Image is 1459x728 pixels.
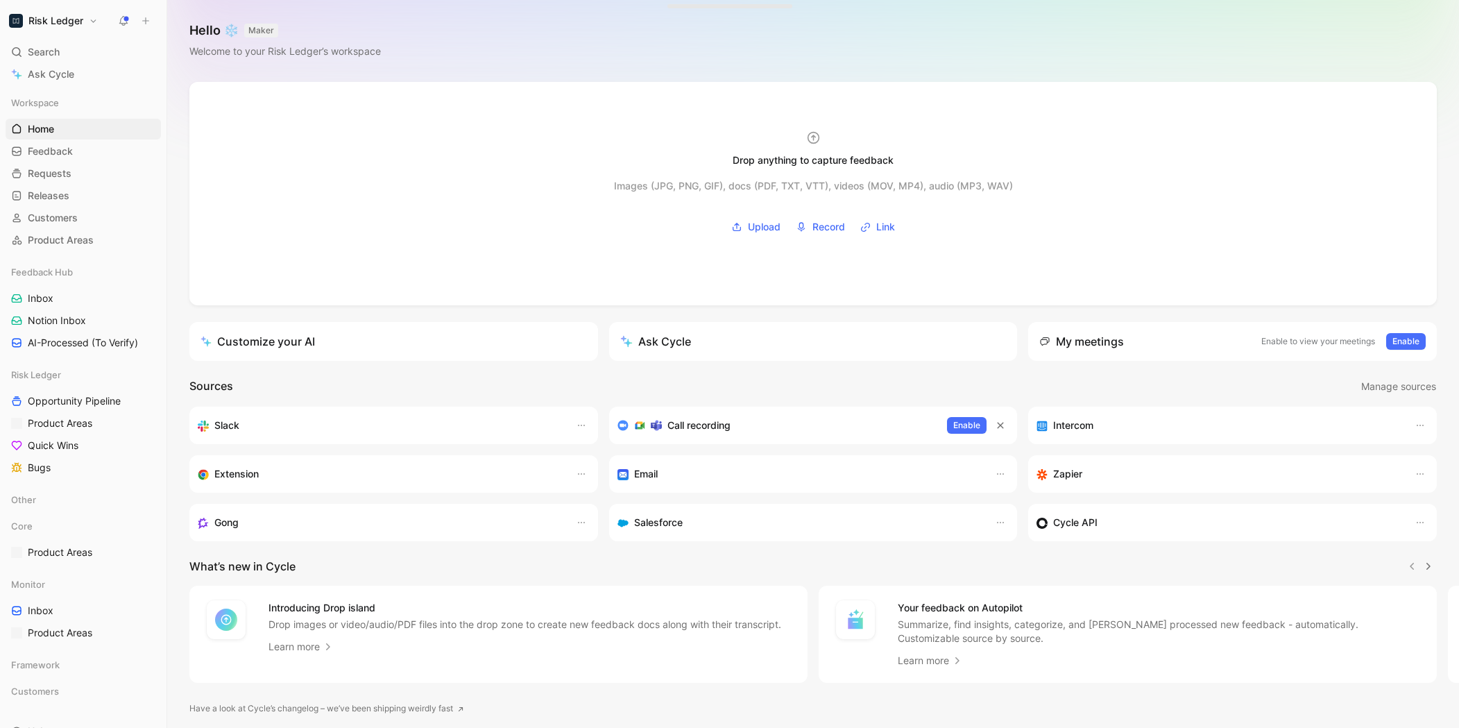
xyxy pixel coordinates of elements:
a: Learn more [268,638,334,655]
div: Risk LedgerOpportunity PipelineProduct AreasQuick WinsBugs [6,364,161,478]
button: Enable [947,417,987,434]
h1: Hello ❄️ [189,22,381,39]
span: Product Areas [28,626,92,640]
a: Customize your AI [189,322,598,361]
div: Forward emails to your feedback inbox [617,466,982,482]
div: Feedback HubInboxNotion InboxAI-Processed (To Verify) [6,262,161,353]
span: Other [11,493,36,507]
span: Risk Ledger [11,368,61,382]
span: Product Areas [28,416,92,430]
button: MAKER [244,24,278,37]
a: Bugs [6,457,161,478]
span: Manage sources [1361,378,1436,395]
span: Workspace [11,96,59,110]
div: Sync customers & send feedback from custom sources. Get inspired by our favorite use case [1036,514,1401,531]
h2: Sources [189,378,233,396]
span: Opportunity Pipeline [28,394,121,408]
p: Enable to view your meetings [1261,335,1375,348]
div: Customize your AI [200,333,315,350]
a: Ask Cycle [6,64,161,85]
a: Product Areas [6,542,161,563]
a: Customers [6,208,161,228]
h2: What’s new in Cycle [189,558,296,575]
span: Record [812,219,845,235]
span: Feedback Hub [11,265,73,279]
span: Product Areas [28,545,92,559]
span: Feedback [28,144,73,158]
span: Requests [28,167,71,180]
button: Ask Cycle [609,322,1018,361]
span: AI-Processed (To Verify) [28,336,138,350]
span: Core [11,519,33,533]
div: Images (JPG, PNG, GIF), docs (PDF, TXT, VTT), videos (MOV, MP4), audio (MP3, WAV) [614,178,1013,194]
div: Other [6,489,161,510]
div: MonitorInboxProduct Areas [6,574,161,643]
span: Search [28,44,60,60]
div: Monitor [6,574,161,595]
h3: Email [634,466,658,482]
a: Releases [6,185,161,206]
a: Inbox [6,288,161,309]
h3: Intercom [1053,417,1093,434]
span: Monitor [11,577,45,591]
div: My meetings [1039,333,1124,350]
span: Customers [11,684,59,698]
div: Framework [6,654,161,679]
div: Sync your customers, send feedback and get updates in Slack [198,417,562,434]
span: Framework [11,658,60,672]
a: Product Areas [6,230,161,251]
span: Notion Inbox [28,314,86,328]
span: Enable [953,418,980,432]
p: Drop images or video/audio/PDF files into the drop zone to create new feedback docs along with th... [268,618,781,632]
button: Risk LedgerRisk Ledger [6,11,101,31]
button: Enable [1386,333,1426,350]
button: Upload [726,217,785,237]
h3: Extension [214,466,259,482]
span: Upload [748,219,780,235]
span: Enable [1392,335,1419,348]
div: Drop anything to capture feedback [733,152,894,169]
a: Notion Inbox [6,310,161,331]
div: Feedback Hub [6,262,161,282]
span: Customers [28,211,78,225]
img: Risk Ledger [9,14,23,28]
h3: Slack [214,417,239,434]
a: Inbox [6,600,161,621]
div: Record & transcribe meetings from Zoom, Meet & Teams. [617,417,937,434]
a: Requests [6,163,161,184]
a: Quick Wins [6,435,161,456]
div: Customers [6,681,161,702]
span: Bugs [28,461,51,475]
a: Home [6,119,161,139]
span: Link [876,219,895,235]
span: Home [28,122,54,136]
h4: Your feedback on Autopilot [898,600,1420,616]
a: Product Areas [6,623,161,643]
a: Have a look at Cycle’s changelog – we’ve been shipping weirdly fast [189,702,464,716]
a: Learn more [898,652,963,669]
div: Capture feedback from your incoming calls [198,514,562,531]
a: Feedback [6,141,161,162]
h3: Gong [214,514,239,531]
button: Link [855,217,900,237]
span: Inbox [28,291,53,305]
h3: Zapier [1053,466,1082,482]
a: AI-Processed (To Verify) [6,332,161,353]
a: Opportunity Pipeline [6,391,161,412]
div: Other [6,489,161,514]
div: Customers [6,681,161,706]
div: Welcome to your Risk Ledger’s workspace [189,43,381,60]
span: Releases [28,189,69,203]
h3: Salesforce [634,514,683,531]
span: Inbox [28,604,53,618]
span: Ask Cycle [28,66,74,83]
div: Core [6,516,161,536]
div: Capture feedback from thousands of sources with Zapier (survey results, recordings, sheets, etc). [1036,466,1401,482]
div: Workspace [6,92,161,113]
h4: Introducing Drop island [268,600,781,616]
button: Record [791,217,850,237]
div: Sync your customers, send feedback and get updates in Intercom [1036,417,1401,434]
div: Capture feedback from anywhere on the web [198,466,562,482]
a: Product Areas [6,413,161,434]
div: Framework [6,654,161,675]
